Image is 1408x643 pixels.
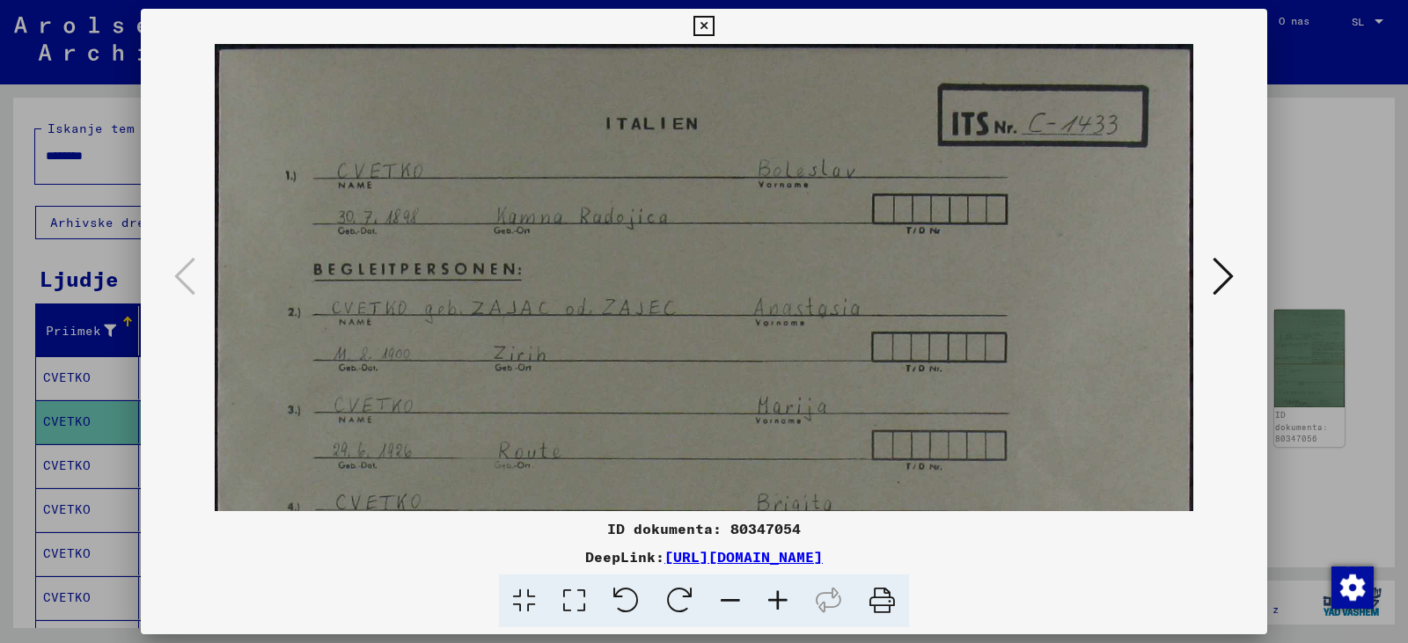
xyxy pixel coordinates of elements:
[664,548,823,566] a: [URL][DOMAIN_NAME]
[585,548,664,566] font: DeepLink:
[607,520,801,537] font: ID dokumenta: 80347054
[1331,566,1374,609] img: Sprememba soglasja
[1331,566,1373,608] div: Sprememba soglasja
